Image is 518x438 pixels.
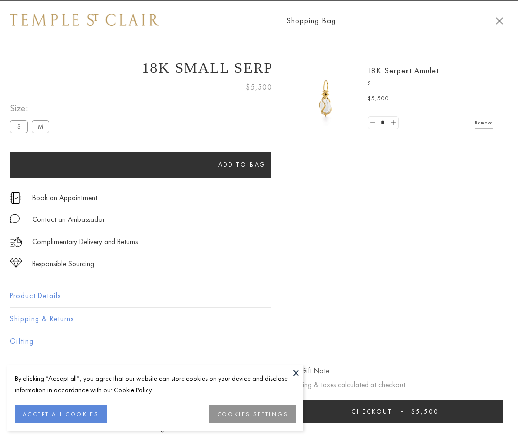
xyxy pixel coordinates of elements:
[286,365,329,377] button: Add Gift Note
[368,94,389,104] span: $5,500
[10,308,508,330] button: Shipping & Returns
[10,100,53,116] span: Size:
[218,160,266,169] span: Add to bag
[286,379,503,391] p: Shipping & taxes calculated at checkout
[351,407,392,416] span: Checkout
[286,400,503,423] button: Checkout $5,500
[411,407,439,416] span: $5,500
[368,65,439,75] a: 18K Serpent Amulet
[368,117,378,129] a: Set quantity to 0
[496,17,503,25] button: Close Shopping Bag
[10,236,22,248] img: icon_delivery.svg
[10,285,508,307] button: Product Details
[10,330,508,353] button: Gifting
[286,14,336,27] span: Shopping Bag
[32,236,138,248] p: Complimentary Delivery and Returns
[10,258,22,268] img: icon_sourcing.svg
[246,81,272,94] span: $5,500
[10,14,159,26] img: Temple St. Clair
[475,117,493,128] a: Remove
[32,120,49,133] label: M
[32,214,105,226] div: Contact an Ambassador
[32,258,94,270] div: Responsible Sourcing
[10,152,475,178] button: Add to bag
[15,373,296,396] div: By clicking “Accept all”, you agree that our website can store cookies on your device and disclos...
[10,120,28,133] label: S
[368,79,493,89] p: S
[32,192,97,203] a: Book an Appointment
[15,405,107,423] button: ACCEPT ALL COOKIES
[296,69,355,128] img: P51836-E11SERPPV
[209,405,296,423] button: COOKIES SETTINGS
[388,117,398,129] a: Set quantity to 2
[10,192,22,204] img: icon_appointment.svg
[10,214,20,223] img: MessageIcon-01_2.svg
[10,59,508,76] h1: 18K Small Serpent Amulet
